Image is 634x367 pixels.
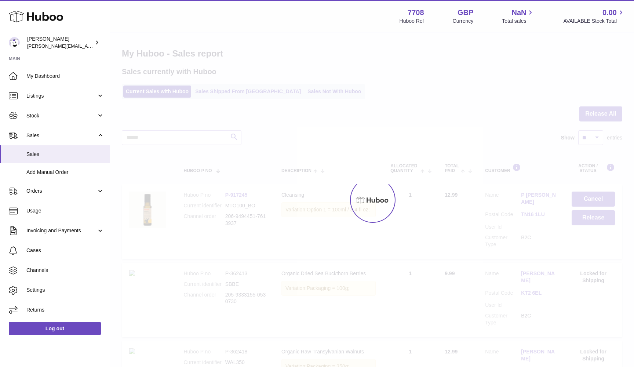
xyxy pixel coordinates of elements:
strong: 7708 [408,8,424,18]
span: 0.00 [602,8,617,18]
div: Huboo Ref [400,18,424,25]
span: Stock [26,112,96,119]
span: Usage [26,207,104,214]
span: Settings [26,287,104,294]
span: My Dashboard [26,73,104,80]
span: Listings [26,92,96,99]
div: Currency [453,18,474,25]
div: [PERSON_NAME] [27,36,93,50]
span: Orders [26,188,96,195]
span: Sales [26,151,104,158]
span: Cases [26,247,104,254]
strong: GBP [458,8,473,18]
span: Channels [26,267,104,274]
span: NaN [511,8,526,18]
span: Invoicing and Payments [26,227,96,234]
span: Sales [26,132,96,139]
a: NaN Total sales [502,8,535,25]
a: Log out [9,322,101,335]
span: AVAILABLE Stock Total [563,18,625,25]
img: victor@erbology.co [9,37,20,48]
span: Returns [26,306,104,313]
span: Total sales [502,18,535,25]
span: [PERSON_NAME][EMAIL_ADDRESS][DOMAIN_NAME] [27,43,147,49]
a: 0.00 AVAILABLE Stock Total [563,8,625,25]
span: Add Manual Order [26,169,104,176]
